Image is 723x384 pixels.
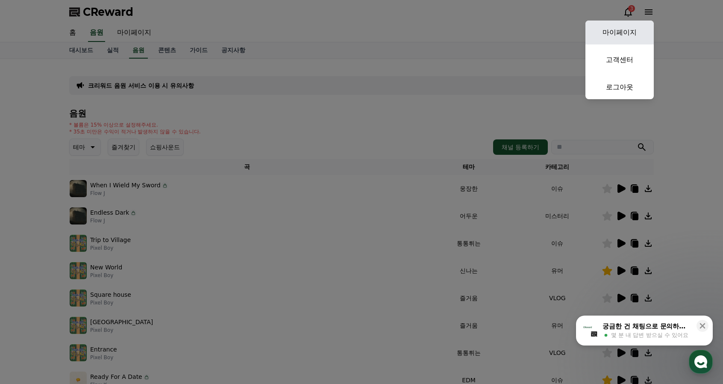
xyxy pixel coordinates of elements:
button: 마이페이지 고객센터 로그아웃 [585,21,654,99]
a: 로그아웃 [585,75,654,99]
a: 고객센터 [585,48,654,72]
a: 대화 [56,271,110,292]
span: 설정 [132,284,142,291]
span: 대화 [78,284,88,291]
a: 마이페이지 [585,21,654,44]
a: 홈 [3,271,56,292]
span: 홈 [27,284,32,291]
a: 설정 [110,271,164,292]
